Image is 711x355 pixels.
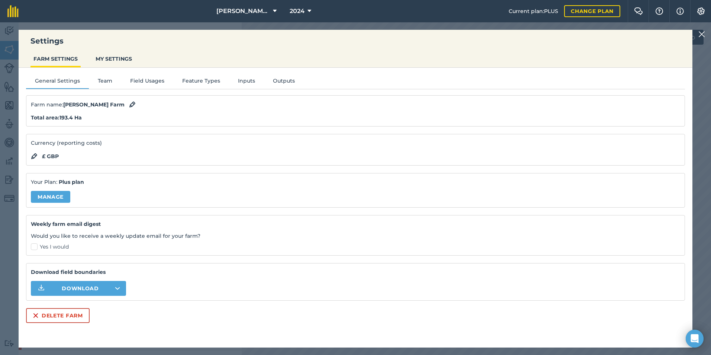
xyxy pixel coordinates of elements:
strong: Plus plan [59,179,84,185]
h3: Settings [19,36,692,46]
div: Open Intercom Messenger [686,330,704,348]
img: svg+xml;base64,PHN2ZyB4bWxucz0iaHR0cDovL3d3dy53My5vcmcvMjAwMC9zdmciIHdpZHRoPSIxNyIgaGVpZ2h0PSIxNy... [676,7,684,16]
span: Download [62,285,99,292]
img: A cog icon [696,7,705,15]
button: Delete farm [26,308,90,323]
strong: Download field boundaries [31,268,680,276]
img: svg+xml;base64,PHN2ZyB4bWxucz0iaHR0cDovL3d3dy53My5vcmcvMjAwMC9zdmciIHdpZHRoPSIxNiIgaGVpZ2h0PSIyNC... [33,311,39,320]
button: Download [31,281,126,296]
button: Outputs [264,77,304,88]
p: Would you like to receive a weekly update email for your farm? [31,232,680,240]
a: Manage [31,191,70,203]
label: Yes I would [31,243,680,251]
p: Your Plan: [31,178,680,186]
img: A question mark icon [655,7,664,15]
button: Field Usages [121,77,173,88]
span: Farm name : [31,100,125,109]
span: Current plan : PLUS [509,7,558,15]
h4: Weekly farm email digest [31,220,680,228]
img: svg+xml;base64,PHN2ZyB4bWxucz0iaHR0cDovL3d3dy53My5vcmcvMjAwMC9zdmciIHdpZHRoPSIyMiIgaGVpZ2h0PSIzMC... [698,30,705,39]
a: Change plan [564,5,620,17]
img: Two speech bubbles overlapping with the left bubble in the forefront [634,7,643,15]
img: svg+xml;base64,PHN2ZyB4bWxucz0iaHR0cDovL3d3dy53My5vcmcvMjAwMC9zdmciIHdpZHRoPSIxOCIgaGVpZ2h0PSIyNC... [31,152,38,161]
button: General Settings [26,77,89,88]
button: Inputs [229,77,264,88]
p: Currency (reporting costs) [31,139,680,147]
img: fieldmargin Logo [7,5,19,17]
strong: £ GBP [42,152,59,160]
strong: [PERSON_NAME] Farm [63,101,125,108]
strong: Total area : 193.4 Ha [31,114,82,121]
button: MY SETTINGS [93,52,135,66]
button: FARM SETTINGS [30,52,81,66]
img: svg+xml;base64,PHN2ZyB4bWxucz0iaHR0cDovL3d3dy53My5vcmcvMjAwMC9zdmciIHdpZHRoPSIxOCIgaGVpZ2h0PSIyNC... [129,100,136,109]
span: 2024 [290,7,305,16]
span: [PERSON_NAME] Farm [216,7,270,16]
button: Feature Types [173,77,229,88]
button: Team [89,77,121,88]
